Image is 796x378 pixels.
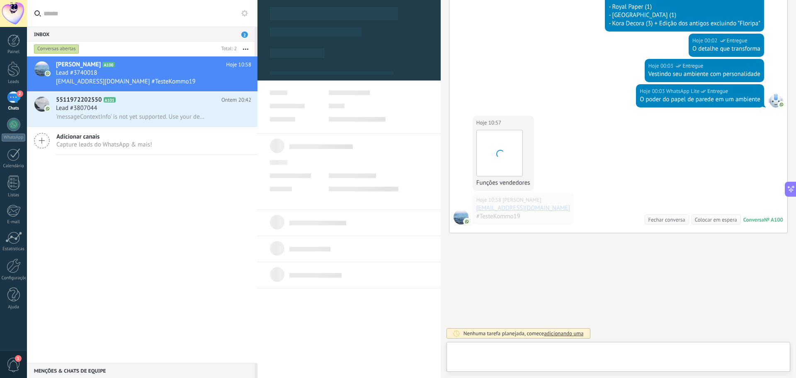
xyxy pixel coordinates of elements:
span: A101 [104,97,116,102]
div: O poder do papel de parede em um ambiente [640,95,760,104]
span: A100 [102,62,114,67]
span: 2 [241,32,248,38]
span: Entregue [727,37,747,45]
div: Conversas abertas [34,44,79,54]
div: Hoje 00:03 [640,87,666,95]
div: Inbox [27,27,255,41]
span: Adicionar canais [56,133,152,141]
a: [EMAIL_ADDRESS][DOMAIN_NAME] [476,204,570,212]
div: Hoje 10:58 [476,196,503,204]
div: Vestindo seu ambiente com personalidade [648,70,760,78]
div: Calendário [2,163,26,169]
div: Chats [2,106,26,111]
div: E-mail [2,219,26,225]
div: Colocar em espera [695,216,737,224]
div: Listas [2,193,26,198]
span: WhatsApp Lite [666,87,699,95]
div: O detalhe que transforma [692,45,760,53]
div: № A100 [764,216,783,223]
span: 1 [15,355,22,362]
div: Hoje 10:57 [476,119,503,127]
div: Hoje 00:02 [692,37,719,45]
span: 5511972202550 [56,96,102,104]
span: Hoje 10:58 [226,61,251,69]
a: avataricon[PERSON_NAME]A100Hoje 10:58Lead #3740018[EMAIL_ADDRESS][DOMAIN_NAME] #TesteKommo19 [27,56,257,91]
div: WhatsApp [2,134,25,141]
a: avataricon5511972202550A101Ontem 20:42Lead #3807044'messageContextInfo' is not yet supported. Use... [27,92,257,127]
span: Thierry Garre [454,210,468,224]
div: - Royal Paper (1) [609,3,760,11]
div: Configurações [2,276,26,281]
div: Funções vendedores [476,179,530,187]
span: Capture leads do WhatsApp & mais! [56,141,152,149]
span: WhatsApp Lite [768,93,783,107]
button: Mais [237,41,255,56]
div: Ajuda [2,305,26,310]
span: [EMAIL_ADDRESS][DOMAIN_NAME] #TesteKommo19 [56,78,196,85]
img: icon [45,106,51,112]
div: #TesteKommo19 [476,212,570,221]
img: com.amocrm.amocrmwa.svg [464,219,470,224]
span: Ontem 20:42 [221,96,251,104]
div: Menções & Chats de equipe [27,363,255,378]
span: 2 [17,90,23,97]
span: Lead #3807044 [56,104,97,112]
div: Conversa [743,216,764,223]
img: icon [45,71,51,76]
span: Entregue [707,87,728,95]
span: Thierry Garre [502,196,541,204]
div: Nenhuma tarefa planejada, comece [464,330,584,337]
div: Painel [2,49,26,55]
img: com.amocrm.amocrmwa.svg [779,102,784,107]
div: Estatísticas [2,246,26,252]
span: Lead #3740018 [56,69,97,77]
div: Leads [2,79,26,85]
span: Entregue [682,62,703,70]
div: Hoje 00:03 [648,62,675,70]
div: - [GEOGRAPHIC_DATA] (1) [609,11,760,20]
span: adicionando uma [544,330,583,337]
span: 'messageContextInfo' is not yet supported. Use your device to view this message. [56,113,206,121]
div: Fechar conversa [648,216,685,224]
span: [PERSON_NAME] [56,61,101,69]
div: - Kora Decora (3) + Edição dos antigos excluindo "Floripa" [609,20,760,28]
div: Total: 2 [218,45,237,53]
